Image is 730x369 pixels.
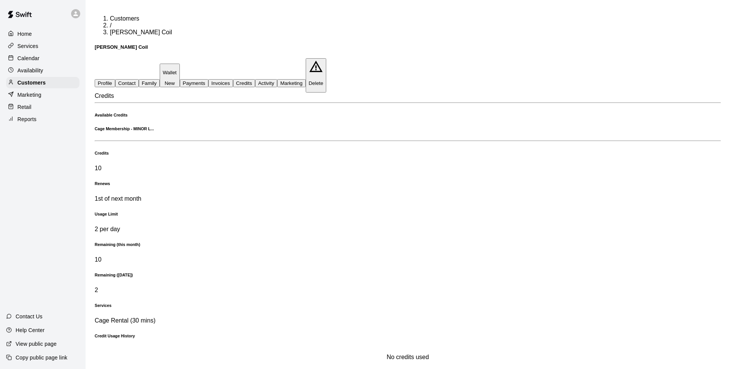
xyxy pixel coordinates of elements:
[6,65,79,76] a: Availability
[95,212,721,216] h6: Usage Limit
[17,30,32,38] p: Home
[95,79,115,87] button: Profile
[387,354,429,361] p: No credits used
[17,103,32,111] p: Retail
[17,67,43,74] p: Availability
[95,195,721,202] p: 1st of next month
[95,334,721,338] h6: Credit Usage History
[95,317,721,324] p: Cage Rental (30 mins)
[95,58,721,92] div: basic tabs example
[17,79,46,86] p: Customers
[95,126,721,131] h6: Cage Membership - MINOR LEAGUE
[95,242,721,247] h6: Remaining (this month)
[6,53,79,64] a: Calendar
[233,79,255,87] button: Credits
[163,70,177,75] p: Wallet
[6,113,79,125] a: Reports
[16,340,57,348] p: View public page
[139,79,160,87] button: Family
[16,354,67,361] p: Copy public page link
[110,15,139,22] a: Customers
[208,79,233,87] button: Invoices
[115,79,139,87] button: Contact
[17,42,38,50] p: Services
[95,165,721,172] p: 10
[17,54,40,62] p: Calendar
[6,77,79,88] a: Customers
[95,273,721,277] h6: Remaining ([DATE])
[255,79,277,87] button: Activity
[95,113,721,117] h6: Available Credits
[16,313,43,320] p: Contact Us
[165,80,175,86] span: New
[16,326,44,334] p: Help Center
[6,89,79,101] a: Marketing
[17,115,36,123] p: Reports
[95,93,114,99] span: Credits
[110,29,172,35] span: [PERSON_NAME] Coil
[309,80,324,86] p: Delete
[95,15,721,36] nav: breadcrumb
[6,101,79,113] a: Retail
[95,181,721,186] h6: Renews
[95,226,721,233] p: 2 per day
[277,79,306,87] button: Marketing
[95,44,721,50] h5: [PERSON_NAME] Coil
[110,22,721,29] li: /
[17,91,41,99] p: Marketing
[6,28,79,40] a: Home
[6,40,79,52] a: Services
[95,287,721,294] p: 2
[95,256,721,263] p: 10
[180,79,208,87] button: Payments
[95,151,721,155] h6: Credits
[95,303,721,308] h6: Services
